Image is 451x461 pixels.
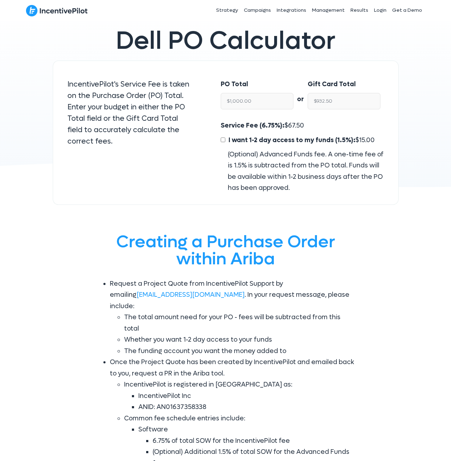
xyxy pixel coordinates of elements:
p: IncentivePilot's Service Fee is taken on the Purchase Order (PO) Total. Enter your budget in eith... [67,79,193,147]
img: IncentivePilot [26,5,88,17]
input: I want 1-2 day access to my funds (1.5%):$15.00 [221,138,225,142]
div: (Optional) Advanced Funds fee. A one-time fee of is 1.5% is subtracted from the PO total. Funds w... [221,149,384,194]
li: IncentivePilot Inc [138,390,356,402]
a: Strategy [213,1,241,19]
div: $ [221,120,384,194]
span: Service Fee (6.75%): [221,121,285,130]
span: 67.50 [288,121,304,130]
span: Creating a Purchase Order within Ariba [116,230,335,270]
li: The funding account you want the money added to [124,346,356,357]
a: Management [309,1,348,19]
a: [EMAIL_ADDRESS][DOMAIN_NAME] [137,291,245,299]
label: PO Total [221,79,248,90]
li: IncentivePilot is registered in [GEOGRAPHIC_DATA] as: [124,379,356,413]
li: Request a Project Quote from IncentivePilot Support by emailing . In your request message, please... [110,278,356,357]
span: I want 1-2 day access to my funds (1.5%): [229,136,355,144]
div: or [293,79,308,105]
a: Results [348,1,371,19]
li: ANID: AN01637358338 [138,402,356,413]
a: Get a Demo [389,1,425,19]
li: Whether you want 1-2 day access to your funds [124,334,356,346]
nav: Header Menu [164,1,425,19]
li: The total amount need for your PO - fees will be subtracted from this total [124,312,356,334]
li: 6.75% of total SOW for the IncentivePilot fee [153,435,356,447]
a: Campaigns [241,1,274,19]
span: 15.00 [359,136,375,144]
label: Gift Card Total [308,79,356,90]
span: $ [227,136,375,144]
a: Login [371,1,389,19]
a: Integrations [274,1,309,19]
span: Dell PO Calculator [116,25,335,57]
